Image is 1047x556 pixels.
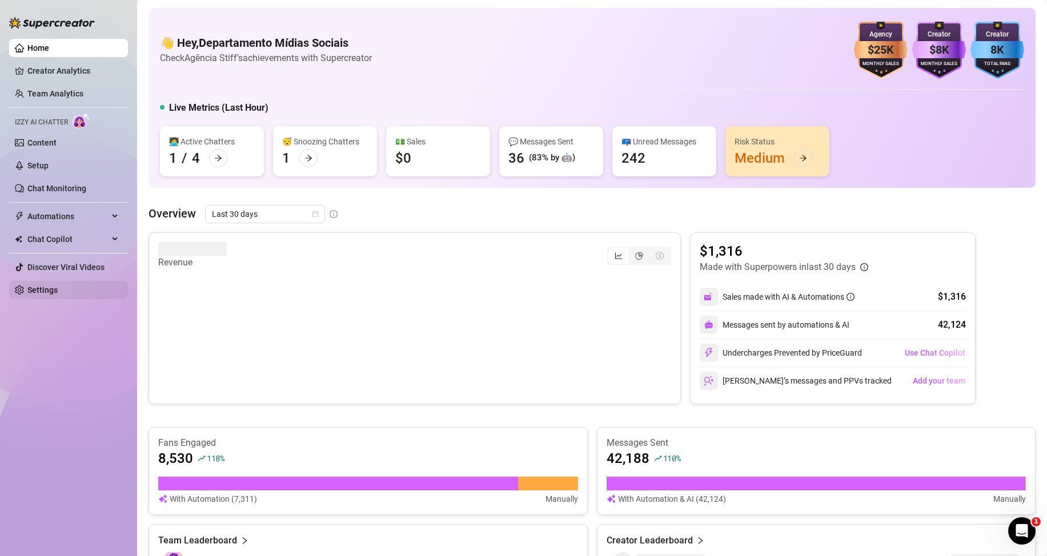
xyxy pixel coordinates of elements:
article: Manually [993,493,1026,505]
span: info-circle [847,293,855,301]
span: 118 % [207,453,224,464]
div: (83% by 🤖) [529,151,575,165]
div: 242 [621,149,645,167]
img: logo-BBDzfeDw.svg [9,17,95,29]
div: Monthly Sales [912,61,966,68]
div: 1 [169,149,177,167]
a: Settings [27,285,58,295]
button: Add your team [912,372,966,390]
img: svg%3e [704,348,714,358]
article: Manually [545,493,578,505]
div: Risk Status [735,135,820,148]
article: Team Leaderboard [158,534,237,547]
div: Creator [912,29,966,40]
span: rise [654,454,662,462]
article: Messages Sent [607,437,1026,449]
div: Messages sent by automations & AI [700,316,849,334]
span: dollar-circle [656,252,664,260]
img: svg%3e [704,292,714,302]
button: Use Chat Copilot [904,344,966,362]
span: arrow-right [214,154,222,162]
img: svg%3e [158,493,167,505]
div: 😴 Snoozing Chatters [282,135,368,148]
article: Made with Superpowers in last 30 days [700,260,856,274]
div: Agency [854,29,908,40]
div: 1 [282,149,290,167]
article: Overview [149,205,196,222]
div: 36 [508,149,524,167]
a: Discover Viral Videos [27,263,105,272]
a: Chat Monitoring [27,184,86,193]
div: 💬 Messages Sent [508,135,594,148]
span: Chat Copilot [27,230,109,248]
span: Add your team [913,376,965,385]
span: Use Chat Copilot [905,348,965,357]
article: 8,530 [158,449,193,468]
img: bronze-badge-qSZam9Wu.svg [854,22,908,79]
img: svg%3e [704,320,713,329]
h5: Live Metrics (Last Hour) [169,101,268,115]
div: [PERSON_NAME]’s messages and PPVs tracked [700,372,892,390]
h4: 👋 Hey, Departamento Mídias Sociais [160,35,372,51]
span: Izzy AI Chatter [15,117,68,128]
article: 42,188 [607,449,649,468]
span: arrow-right [304,154,312,162]
img: purple-badge-B9DA21FR.svg [912,22,966,79]
span: 1 [1032,517,1041,526]
div: 8K [970,41,1024,59]
a: Content [27,138,57,147]
article: Check Agência Stiff's achievements with Supercreator [160,51,372,65]
div: $25K [854,41,908,59]
span: Last 30 days [212,206,318,223]
article: Revenue [158,256,227,269]
span: right [696,534,704,547]
a: Team Analytics [27,89,83,98]
div: Total Fans [970,61,1024,68]
img: blue-badge-DgoSNQY1.svg [970,22,1024,79]
img: Chat Copilot [15,235,22,243]
div: Creator [970,29,1024,40]
div: Undercharges Prevented by PriceGuard [700,344,862,362]
div: $8K [912,41,966,59]
article: With Automation & AI (42,124) [618,493,726,505]
div: 📪 Unread Messages [621,135,707,148]
div: 👩‍💻 Active Chatters [169,135,255,148]
span: calendar [312,211,319,217]
span: info-circle [330,210,338,218]
div: $0 [395,149,411,167]
span: rise [198,454,206,462]
div: Sales made with AI & Automations [723,291,855,303]
span: info-circle [860,263,868,271]
div: segmented control [607,247,671,265]
article: $1,316 [700,242,868,260]
a: Home [27,43,49,53]
article: Fans Engaged [158,437,578,449]
div: Monthly Sales [854,61,908,68]
div: 42,124 [938,318,966,332]
a: Setup [27,161,49,170]
div: 4 [192,149,200,167]
span: arrow-right [799,154,807,162]
span: right [240,534,248,547]
span: Automations [27,207,109,225]
img: svg%3e [607,493,616,505]
span: pie-chart [635,252,643,260]
img: AI Chatter [73,112,90,129]
a: Creator Analytics [27,62,119,80]
article: Creator Leaderboard [607,534,693,547]
span: line-chart [615,252,623,260]
span: thunderbolt [15,212,24,221]
article: With Automation (7,311) [170,493,257,505]
img: svg%3e [704,376,714,386]
iframe: Intercom live chat [1008,517,1036,545]
div: 💵 Sales [395,135,481,148]
span: 110 % [663,453,681,464]
div: $1,316 [938,290,966,304]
